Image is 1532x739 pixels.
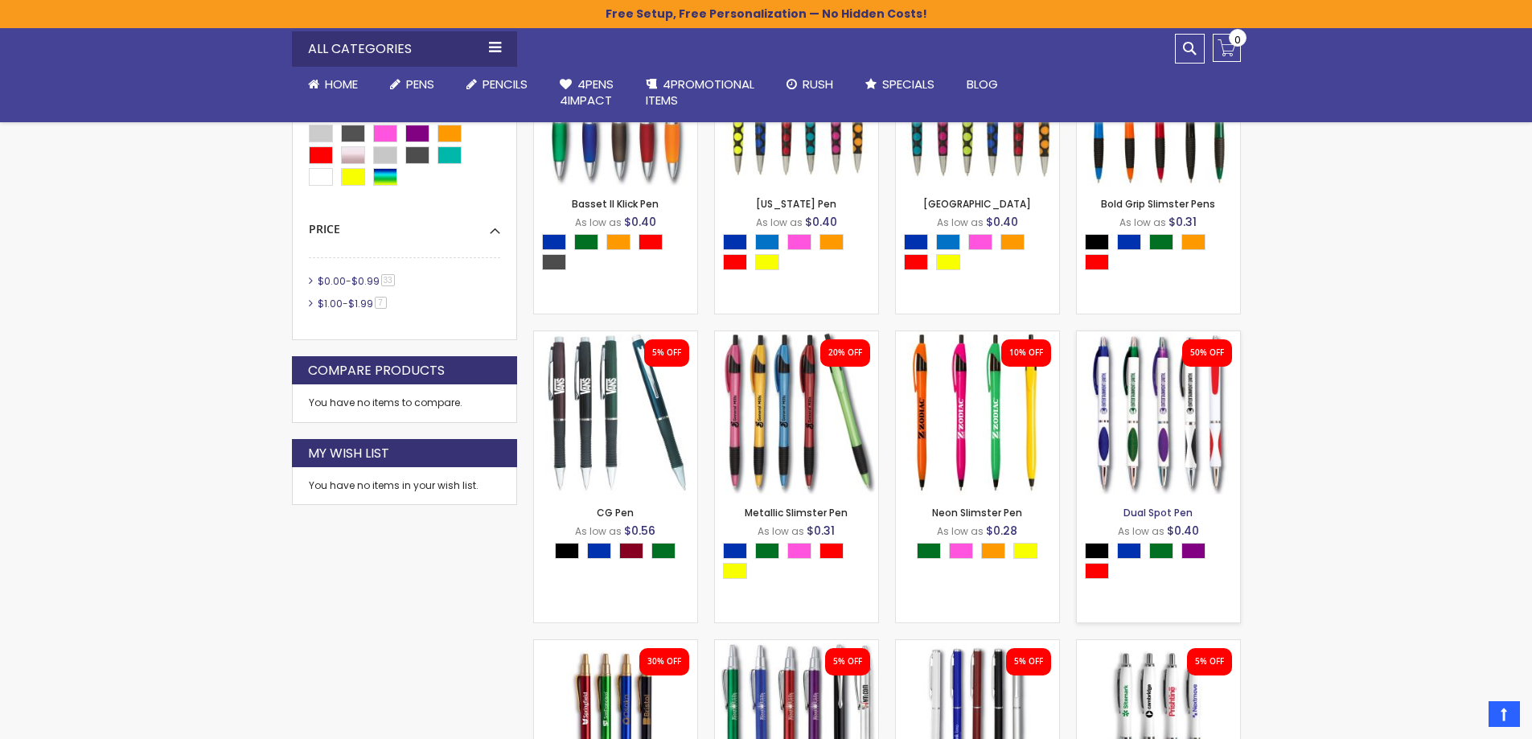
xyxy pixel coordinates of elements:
[375,297,387,309] span: 7
[917,543,1045,563] div: Select A Color
[309,479,500,492] div: You have no items in your wish list.
[936,234,960,250] div: Blue Light
[1000,234,1025,250] div: Orange
[542,254,566,270] div: Smoke
[574,234,598,250] div: Green
[723,543,878,583] div: Select A Color
[1014,656,1043,667] div: 5% OFF
[896,639,1059,653] a: Slim Twist Pens
[624,523,655,539] span: $0.56
[544,67,630,119] a: 4Pens4impact
[348,297,373,310] span: $1.99
[308,445,389,462] strong: My Wish List
[755,234,779,250] div: Blue Light
[756,197,836,211] a: [US_STATE] Pen
[619,543,643,559] div: Burgundy
[1101,197,1215,211] a: Bold Grip Slimster Pens
[723,234,878,274] div: Select A Color
[534,330,697,344] a: CG Pen
[1085,234,1109,250] div: Black
[828,347,862,359] div: 20% OFF
[923,197,1031,211] a: [GEOGRAPHIC_DATA]
[819,234,844,250] div: Orange
[755,254,779,270] div: Yellow
[715,331,878,495] img: Metallic Slimster Pen
[1149,234,1173,250] div: Green
[555,543,684,563] div: Select A Color
[1489,701,1520,727] a: Top
[723,254,747,270] div: Red
[723,234,747,250] div: Blue
[406,76,434,92] span: Pens
[1213,34,1241,62] a: 0
[534,639,697,653] a: Sleeker Gold Pen
[639,234,663,250] div: Red
[758,524,804,538] span: As low as
[1181,543,1205,559] div: Purple
[1077,639,1240,653] a: Basset III Twist Pen
[723,543,747,559] div: Blue
[318,274,346,288] span: $0.00
[351,274,380,288] span: $0.99
[534,331,697,495] img: CG Pen
[904,234,1059,274] div: Select A Color
[314,297,392,310] a: $1.00-$1.997
[1169,214,1197,230] span: $0.31
[904,234,928,250] div: Blue
[949,543,973,559] div: Pink
[1077,330,1240,344] a: Dual Spot Pen
[542,234,697,274] div: Select A Color
[597,506,634,519] a: CG Pen
[1119,216,1166,229] span: As low as
[483,76,528,92] span: Pencils
[325,76,358,92] span: Home
[917,543,941,559] div: Green
[967,76,998,92] span: Blog
[318,297,343,310] span: $1.00
[292,31,517,67] div: All Categories
[1085,543,1109,559] div: Black
[1085,563,1109,579] div: Red
[309,210,500,237] div: Price
[587,543,611,559] div: Blue
[381,274,395,286] span: 33
[1009,347,1043,359] div: 10% OFF
[936,254,960,270] div: Yellow
[647,656,681,667] div: 30% OFF
[968,234,992,250] div: Pink
[755,543,779,559] div: Green
[1181,234,1205,250] div: Orange
[770,67,849,102] a: Rush
[981,543,1005,559] div: Orange
[1118,524,1164,538] span: As low as
[904,254,928,270] div: Red
[450,67,544,102] a: Pencils
[542,234,566,250] div: Blue
[1167,523,1199,539] span: $0.40
[896,331,1059,495] img: Neon Slimster Pen
[1195,656,1224,667] div: 5% OFF
[1085,543,1240,583] div: Select A Color
[819,543,844,559] div: Red
[374,67,450,102] a: Pens
[1117,234,1141,250] div: Blue
[1085,254,1109,270] div: Red
[572,197,659,211] a: Basset II Klick Pen
[805,214,837,230] span: $0.40
[292,384,517,422] div: You have no items to compare.
[1117,543,1141,559] div: Blue
[1077,331,1240,495] img: Dual Spot Pen
[1149,543,1173,559] div: Green
[308,362,445,380] strong: Compare Products
[630,67,770,119] a: 4PROMOTIONALITEMS
[1123,506,1193,519] a: Dual Spot Pen
[575,524,622,538] span: As low as
[787,543,811,559] div: Pink
[560,76,614,109] span: 4Pens 4impact
[951,67,1014,102] a: Blog
[932,506,1022,519] a: Neon Slimster Pen
[715,330,878,344] a: Metallic Slimster Pen
[787,234,811,250] div: Pink
[849,67,951,102] a: Specials
[624,214,656,230] span: $0.40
